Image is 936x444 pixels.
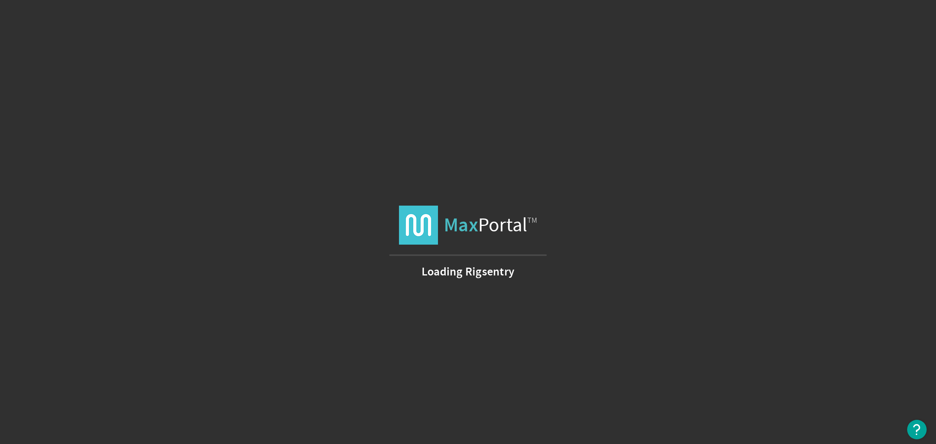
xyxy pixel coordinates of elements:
[422,268,514,275] strong: Loading Rigsentry
[399,206,438,245] img: logo
[444,206,537,245] span: Portal
[444,212,478,238] strong: Max
[527,215,537,225] span: TM
[907,420,927,439] button: Open Resource Center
